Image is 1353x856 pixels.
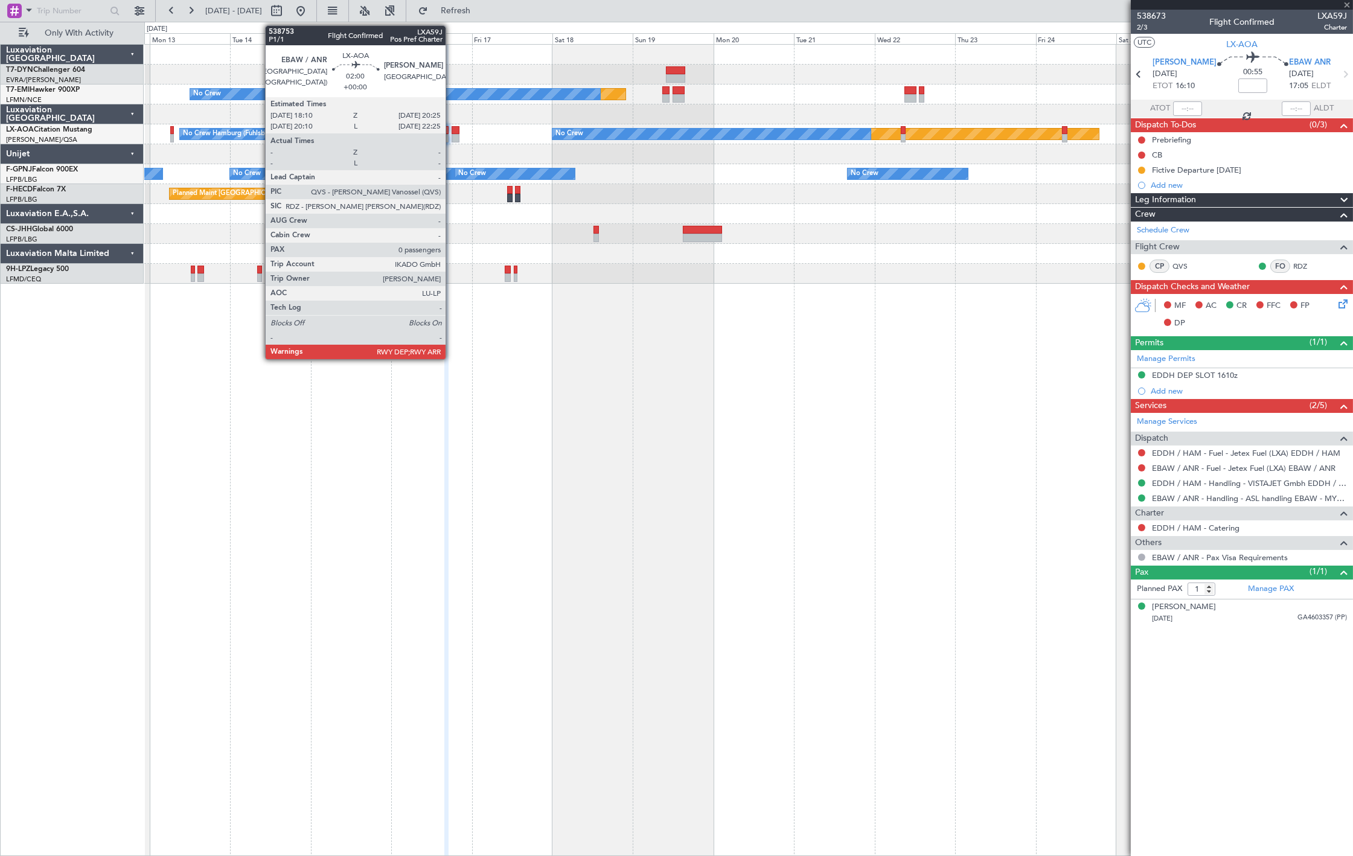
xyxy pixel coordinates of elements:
[391,33,472,44] div: Thu 16
[1311,80,1331,92] span: ELDT
[1137,583,1182,595] label: Planned PAX
[1137,225,1189,237] a: Schedule Crew
[1289,57,1331,69] span: EBAW ANR
[1116,33,1197,44] div: Sat 25
[6,226,32,233] span: CS-JHH
[1135,399,1166,413] span: Services
[472,33,552,44] div: Fri 17
[1297,613,1347,623] span: GA4603357 (PP)
[1135,336,1163,350] span: Permits
[633,33,713,44] div: Sun 19
[147,24,167,34] div: [DATE]
[1310,399,1327,412] span: (2/5)
[6,86,30,94] span: T7-EMI
[1267,300,1281,312] span: FFC
[851,165,878,183] div: No Crew
[1151,180,1347,190] div: Add new
[1152,478,1347,488] a: EDDH / HAM - Handling - VISTAJET Gmbh EDDH / HAM
[1152,614,1172,623] span: [DATE]
[1137,416,1197,428] a: Manage Services
[1206,300,1217,312] span: AC
[6,166,78,173] a: F-GPNJFalcon 900EX
[1300,300,1310,312] span: FP
[1152,448,1340,458] a: EDDH / HAM - Fuel - Jetex Fuel (LXA) EDDH / HAM
[875,33,955,44] div: Wed 22
[1153,80,1172,92] span: ETOT
[37,2,106,20] input: Trip Number
[1036,33,1116,44] div: Fri 24
[412,1,485,21] button: Refresh
[205,5,262,16] span: [DATE] - [DATE]
[6,135,77,144] a: [PERSON_NAME]/QSA
[6,66,85,74] a: T7-DYNChallenger 604
[1172,261,1200,272] a: QVS
[1152,150,1162,160] div: CB
[6,275,41,284] a: LFMD/CEQ
[6,95,42,104] a: LFMN/NCE
[1175,80,1195,92] span: 16:10
[1151,386,1347,396] div: Add new
[1137,353,1195,365] a: Manage Permits
[233,165,261,183] div: No Crew
[1209,16,1275,29] div: Flight Confirmed
[150,33,230,44] div: Mon 13
[1135,506,1164,520] span: Charter
[311,33,391,44] div: Wed 15
[1152,523,1239,533] a: EDDH / HAM - Catering
[1150,260,1169,273] div: CP
[6,126,34,133] span: LX-AOA
[31,29,127,37] span: Only With Activity
[1135,432,1168,446] span: Dispatch
[1152,552,1288,563] a: EBAW / ANR - Pax Visa Requirements
[1317,22,1347,33] span: Charter
[193,85,221,103] div: No Crew
[1243,66,1262,78] span: 00:55
[1153,57,1217,69] span: [PERSON_NAME]
[1135,536,1162,550] span: Others
[6,226,73,233] a: CS-JHHGlobal 6000
[6,266,69,273] a: 9H-LPZLegacy 500
[6,75,81,85] a: EVRA/[PERSON_NAME]
[13,24,131,43] button: Only With Activity
[555,125,583,143] div: No Crew
[1317,10,1347,22] span: LXA59J
[1248,583,1294,595] a: Manage PAX
[1135,280,1250,294] span: Dispatch Checks and Weather
[1152,165,1241,175] div: Fictive Departure [DATE]
[1226,38,1258,51] span: LX-AOA
[794,33,874,44] div: Tue 21
[1289,68,1314,80] span: [DATE]
[458,165,486,183] div: No Crew
[1314,103,1334,115] span: ALDT
[1152,370,1238,380] div: EDDH DEP SLOT 1610z
[6,66,33,74] span: T7-DYN
[1137,10,1166,22] span: 538673
[1270,260,1290,273] div: FO
[1293,261,1320,272] a: RDZ
[1152,463,1335,473] a: EBAW / ANR - Fuel - Jetex Fuel (LXA) EBAW / ANR
[1289,80,1308,92] span: 17:05
[1310,565,1327,578] span: (1/1)
[1236,300,1247,312] span: CR
[230,33,310,44] div: Tue 14
[430,7,481,15] span: Refresh
[6,186,33,193] span: F-HECD
[6,166,32,173] span: F-GPNJ
[1135,240,1180,254] span: Flight Crew
[1152,135,1191,145] div: Prebriefing
[1174,318,1185,330] span: DP
[1150,103,1170,115] span: ATOT
[173,185,363,203] div: Planned Maint [GEOGRAPHIC_DATA] ([GEOGRAPHIC_DATA])
[1135,118,1196,132] span: Dispatch To-Dos
[1152,493,1347,503] a: EBAW / ANR - Handling - ASL handling EBAW - MYHANDLING
[552,33,633,44] div: Sat 18
[714,33,794,44] div: Mon 20
[1135,193,1196,207] span: Leg Information
[1134,37,1155,48] button: UTC
[1135,208,1156,222] span: Crew
[1135,566,1148,580] span: Pax
[1174,300,1186,312] span: MF
[6,235,37,244] a: LFPB/LBG
[6,86,80,94] a: T7-EMIHawker 900XP
[955,33,1035,44] div: Thu 23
